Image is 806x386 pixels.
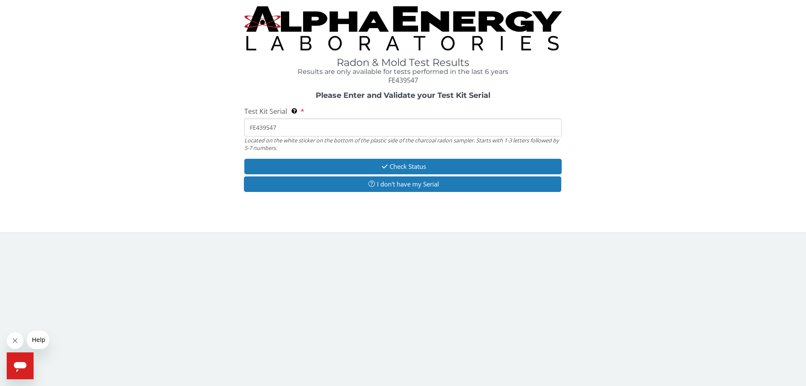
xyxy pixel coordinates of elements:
div: Located on the white sticker on the bottom of the plastic side of the charcoal radon sampler. Sta... [244,137,562,152]
span: FE439547 [388,76,418,85]
h1: Radon & Mold Test Results [244,57,562,68]
iframe: Button to launch messaging window [7,352,34,379]
iframe: Close message [7,332,24,349]
img: TightCrop.jpg [244,6,562,50]
button: I don't have my Serial [244,176,561,192]
button: Check Status [244,159,562,174]
h4: Results are only available for tests performed in the last 6 years [244,68,562,76]
strong: Please Enter and Validate your Test Kit Serial [316,91,490,100]
span: Test Kit Serial [244,107,287,116]
iframe: Message from company [27,331,49,349]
